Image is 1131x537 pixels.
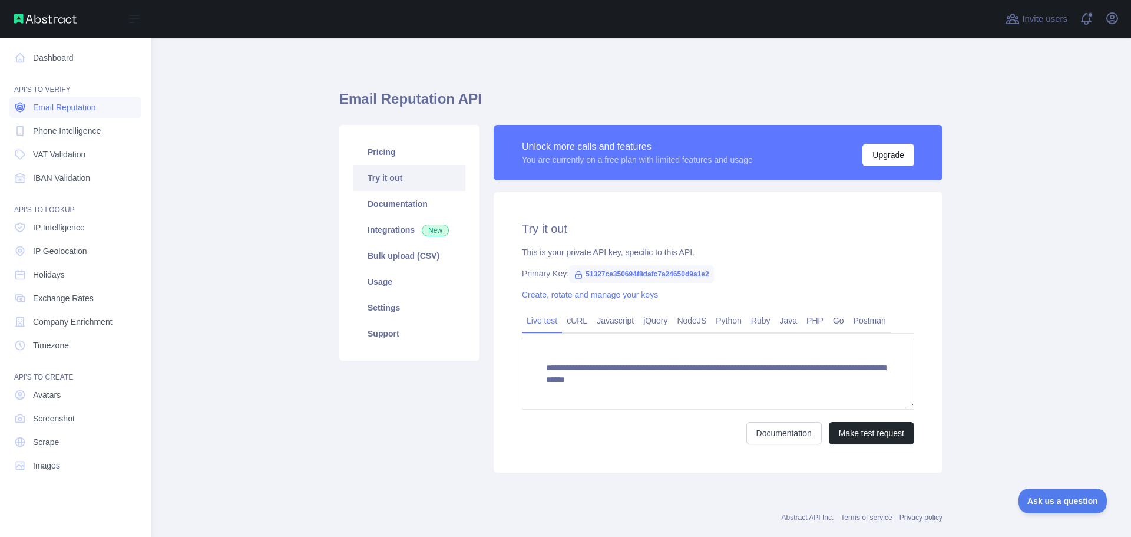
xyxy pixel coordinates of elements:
[672,311,711,330] a: NodeJS
[522,311,562,330] a: Live test
[33,269,65,281] span: Holidays
[592,311,639,330] a: Javascript
[9,408,141,429] a: Screenshot
[9,358,141,382] div: API'S TO CREATE
[522,154,753,166] div: You are currently on a free plan with limited features and usage
[828,311,849,330] a: Go
[522,268,914,279] div: Primary Key:
[9,384,141,406] a: Avatars
[9,191,141,215] div: API'S TO LOOKUP
[14,14,77,24] img: Abstract API
[33,460,60,472] span: Images
[9,431,141,453] a: Scrape
[33,340,69,351] span: Timezone
[9,264,141,285] a: Holidays
[353,321,465,347] a: Support
[841,513,892,522] a: Terms of service
[9,97,141,118] a: Email Reputation
[353,269,465,295] a: Usage
[639,311,672,330] a: jQuery
[353,243,465,269] a: Bulk upload (CSV)
[9,120,141,141] a: Phone Intelligence
[33,245,87,257] span: IP Geolocation
[711,311,746,330] a: Python
[746,311,775,330] a: Ruby
[849,311,891,330] a: Postman
[339,90,943,118] h1: Email Reputation API
[33,125,101,137] span: Phone Intelligence
[9,241,141,262] a: IP Geolocation
[746,422,822,444] a: Documentation
[353,295,465,321] a: Settings
[353,191,465,217] a: Documentation
[562,311,592,330] a: cURL
[9,144,141,165] a: VAT Validation
[522,220,914,237] h2: Try it out
[9,288,141,309] a: Exchange Rates
[9,71,141,94] div: API'S TO VERIFY
[569,265,714,283] span: 51327ce350694f8dafc7a24650d9a1e2
[33,101,96,113] span: Email Reputation
[33,222,85,233] span: IP Intelligence
[1003,9,1070,28] button: Invite users
[9,47,141,68] a: Dashboard
[33,413,75,424] span: Screenshot
[422,225,449,236] span: New
[9,335,141,356] a: Timezone
[353,217,465,243] a: Integrations New
[829,422,914,444] button: Make test request
[33,149,85,160] span: VAT Validation
[862,144,914,166] button: Upgrade
[353,165,465,191] a: Try it out
[33,316,113,328] span: Company Enrichment
[775,311,802,330] a: Java
[353,139,465,165] a: Pricing
[782,513,834,522] a: Abstract API Inc.
[1018,489,1107,513] iframe: Toggle Customer Support
[1022,12,1067,26] span: Invite users
[9,217,141,238] a: IP Intelligence
[33,436,59,448] span: Scrape
[522,290,658,299] a: Create, rotate and manage your keys
[899,513,943,522] a: Privacy policy
[522,140,753,154] div: Unlock more calls and features
[802,311,828,330] a: PHP
[33,389,61,401] span: Avatars
[9,311,141,332] a: Company Enrichment
[9,455,141,476] a: Images
[9,167,141,189] a: IBAN Validation
[522,246,914,258] div: This is your private API key, specific to this API.
[33,292,94,304] span: Exchange Rates
[33,172,90,184] span: IBAN Validation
